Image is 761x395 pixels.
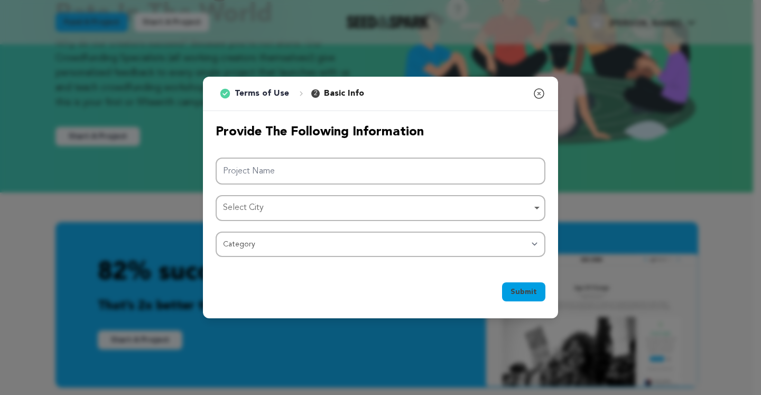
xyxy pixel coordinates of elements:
h2: Provide the following information [216,124,545,141]
div: Select City [223,200,532,216]
p: Terms of Use [235,87,289,100]
span: Submit [511,287,537,297]
input: Project Name [216,158,545,185]
span: 2 [311,89,320,98]
button: Submit [502,282,545,301]
p: Basic Info [324,87,364,100]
